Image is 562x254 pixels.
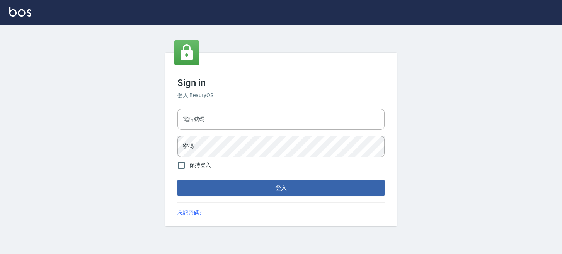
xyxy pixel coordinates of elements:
[177,180,385,196] button: 登入
[189,161,211,169] span: 保持登入
[177,91,385,100] h6: 登入 BeautyOS
[177,209,202,217] a: 忘記密碼?
[177,77,385,88] h3: Sign in
[9,7,31,17] img: Logo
